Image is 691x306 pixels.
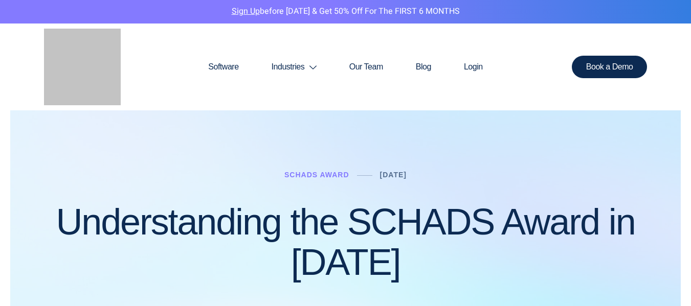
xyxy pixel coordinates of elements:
[44,202,648,283] h1: Understanding the SCHADS Award in [DATE]
[333,42,399,91] a: Our Team
[255,42,333,91] a: Industries
[8,5,683,18] p: before [DATE] & Get 50% Off for the FIRST 6 MONTHS
[380,171,407,179] a: [DATE]
[399,42,448,91] a: Blog
[192,42,255,91] a: Software
[448,42,499,91] a: Login
[284,171,349,179] a: Schads Award
[232,5,260,17] a: Sign Up
[488,38,688,298] iframe: SalesIQ Chatwindow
